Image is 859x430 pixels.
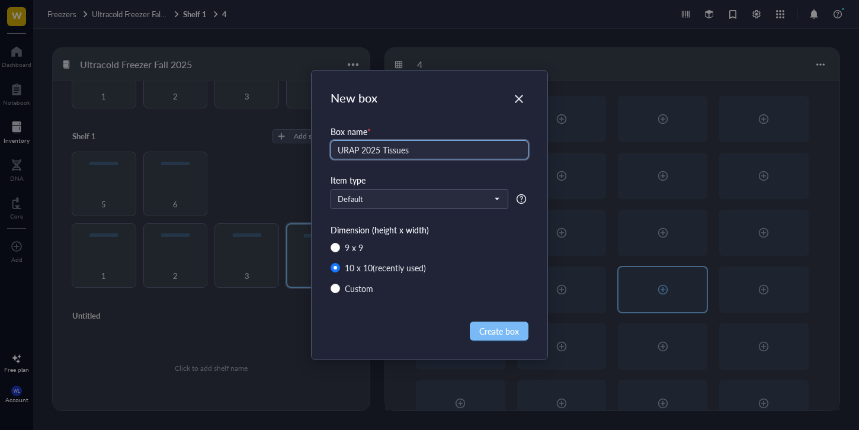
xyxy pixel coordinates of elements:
[331,140,528,159] input: e.g. DNA protein
[331,89,528,106] div: New box
[345,282,373,295] div: Custom
[338,194,499,204] span: Default
[470,322,528,341] button: Create box
[509,89,528,108] button: Close
[479,325,519,338] span: Create box
[345,261,426,274] div: 10 x 10 (recently used)
[331,125,528,138] div: Box name
[331,174,528,187] div: Item type
[345,241,363,254] div: 9 x 9
[509,92,528,106] span: Close
[331,223,528,236] div: Dimension (height x width)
